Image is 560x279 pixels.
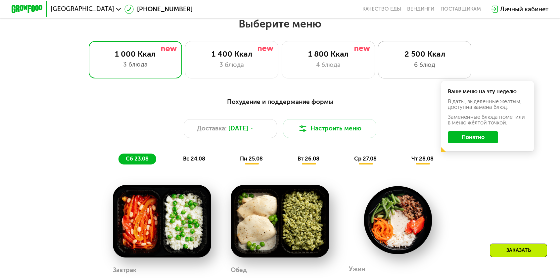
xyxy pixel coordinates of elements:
[193,60,270,70] div: 3 блюда
[298,156,319,162] span: вт 26.08
[51,6,114,12] span: [GEOGRAPHIC_DATA]
[290,60,367,70] div: 4 блюда
[197,124,227,133] span: Доставка:
[193,49,270,59] div: 1 400 Ккал
[183,156,205,162] span: вс 24.08
[354,156,377,162] span: ср 27.08
[448,115,527,125] div: Заменённые блюда пометили в меню жёлтой точкой.
[231,264,247,276] div: Обед
[448,99,527,110] div: В даты, выделенные желтым, доступна замена блюд.
[407,6,434,12] a: Вендинги
[349,263,365,275] div: Ужин
[113,264,136,276] div: Завтрак
[97,60,174,69] div: 3 блюда
[240,156,263,162] span: пн 25.08
[124,5,193,14] a: [PHONE_NUMBER]
[386,60,463,70] div: 6 блюд
[283,119,376,138] button: Настроить меню
[290,49,367,59] div: 1 800 Ккал
[411,156,434,162] span: чт 28.08
[126,156,149,162] span: сб 23.08
[490,244,547,257] div: Заказать
[50,97,510,107] div: Похудение и поддержание формы
[362,6,401,12] a: Качество еды
[500,5,548,14] div: Личный кабинет
[25,17,535,30] h2: Выберите меню
[441,6,481,12] div: поставщикам
[386,49,463,59] div: 2 500 Ккал
[97,49,174,59] div: 1 000 Ккал
[228,124,248,133] span: [DATE]
[448,131,498,144] button: Понятно
[448,89,527,94] div: Ваше меню на эту неделю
